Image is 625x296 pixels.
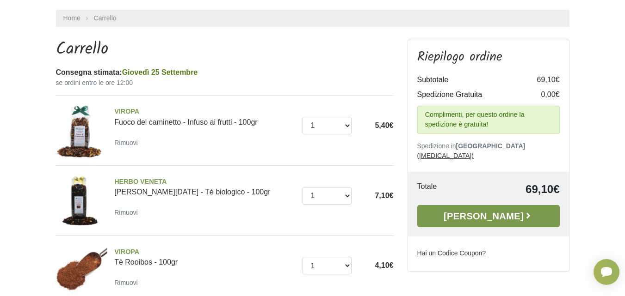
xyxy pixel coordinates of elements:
p: Spedizione in [417,141,560,161]
td: Totale [417,181,470,198]
small: Rimuovi [114,279,138,286]
td: Subtotale [417,72,523,87]
a: HERBO VENETA[PERSON_NAME][DATE] - Tè biologico - 100gr [114,177,296,196]
img: Fuoco del caminetto - Infuso ai frutti - 100gr [53,103,108,158]
b: [GEOGRAPHIC_DATA] [456,142,526,150]
h1: Carrello [56,40,394,60]
span: Giovedì 25 Settembre [122,68,198,76]
small: Rimuovi [114,209,138,216]
td: 0,00€ [523,87,560,102]
span: 4,10€ [375,261,393,269]
td: Spedizione Gratuita [417,87,523,102]
div: Complimenti, per questo ordine la spedizione è gratuita! [417,106,560,134]
a: [PERSON_NAME] [417,205,560,227]
h3: Riepilogo ordine [417,49,560,65]
small: se ordini entro le ore 12:00 [56,78,394,88]
td: 69,10€ [470,181,560,198]
a: Rimuovi [114,137,142,148]
td: 69,10€ [523,72,560,87]
a: Rimuovi [114,277,142,288]
u: Hai un Codice Coupon? [417,249,486,257]
a: ([MEDICAL_DATA]) [417,152,474,159]
span: HERBO VENETA [114,177,296,187]
a: Home [63,13,80,23]
small: Rimuovi [114,139,138,146]
a: Carrello [94,14,117,22]
a: Rimuovi [114,206,142,218]
img: Delizia di Natale - Tè biologico - 100gr [53,173,108,228]
nav: breadcrumb [56,10,569,27]
span: 7,10€ [375,192,393,199]
span: 5,40€ [375,121,393,129]
a: VIROPATè Rooibos - 100gr [114,247,296,266]
iframe: Smartsupp widget button [594,259,619,285]
a: VIROPAFuoco del caminetto - Infuso ai frutti - 100gr [114,107,296,126]
label: Hai un Codice Coupon? [417,248,486,258]
div: Consegna stimata: [56,67,394,78]
span: VIROPA [114,247,296,257]
span: VIROPA [114,107,296,117]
